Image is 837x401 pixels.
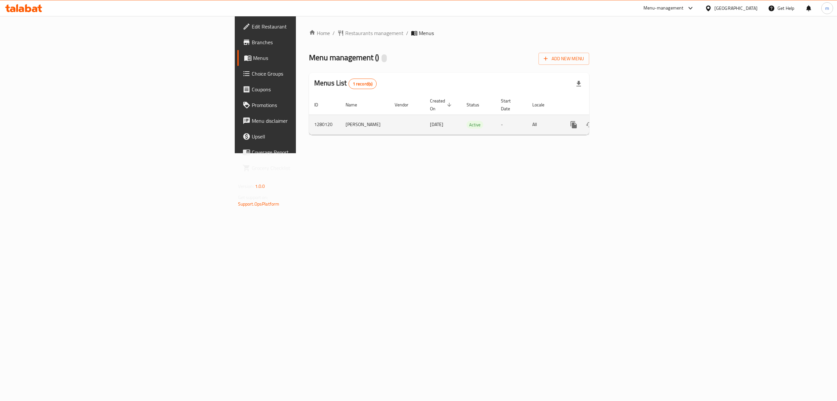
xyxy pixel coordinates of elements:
[561,95,634,115] th: Actions
[252,164,369,172] span: Grocery Checklist
[252,117,369,125] span: Menu disclaimer
[237,66,375,82] a: Choice Groups
[309,29,589,37] nav: breadcrumb
[237,19,375,34] a: Edit Restaurant
[349,81,377,87] span: 1 record(s)
[237,97,375,113] a: Promotions
[238,182,254,191] span: Version:
[252,38,369,46] span: Branches
[238,193,268,202] span: Get support on:
[252,23,369,30] span: Edit Restaurant
[237,113,375,129] a: Menu disclaimer
[406,29,408,37] li: /
[252,148,369,156] span: Coverage Report
[252,133,369,140] span: Upsell
[346,101,366,109] span: Name
[643,4,684,12] div: Menu-management
[714,5,758,12] div: [GEOGRAPHIC_DATA]
[237,50,375,66] a: Menus
[419,29,434,37] span: Menus
[538,53,589,65] button: Add New Menu
[314,78,377,89] h2: Menus List
[467,101,488,109] span: Status
[309,95,634,135] table: enhanced table
[527,115,561,135] td: All
[238,200,280,208] a: Support.OpsPlatform
[566,117,582,133] button: more
[237,144,375,160] a: Coverage Report
[252,85,369,93] span: Coupons
[430,97,453,113] span: Created On
[252,101,369,109] span: Promotions
[237,160,375,176] a: Grocery Checklist
[252,70,369,78] span: Choice Groups
[395,101,417,109] span: Vendor
[314,101,327,109] span: ID
[467,121,483,129] span: Active
[237,82,375,97] a: Coupons
[496,115,527,135] td: -
[501,97,519,113] span: Start Date
[253,54,369,62] span: Menus
[571,76,587,92] div: Export file
[544,55,584,63] span: Add New Menu
[349,79,377,89] div: Total records count
[237,129,375,144] a: Upsell
[237,34,375,50] a: Branches
[430,120,443,129] span: [DATE]
[825,5,829,12] span: m
[532,101,553,109] span: Locale
[255,182,265,191] span: 1.0.0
